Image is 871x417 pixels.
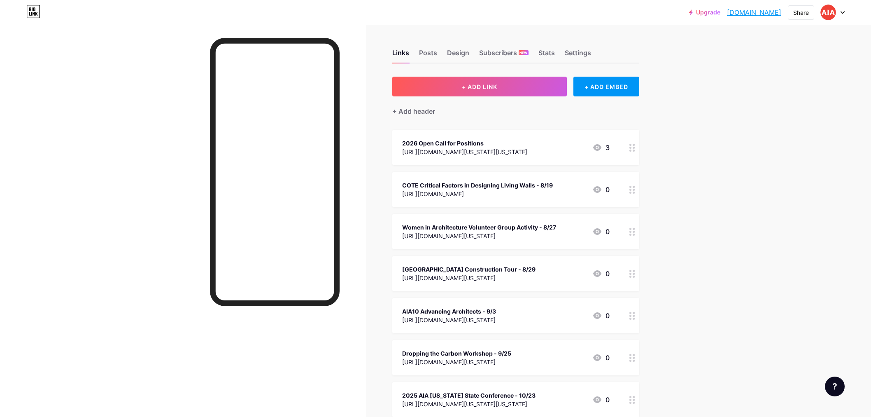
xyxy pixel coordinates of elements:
[402,316,496,324] div: [URL][DOMAIN_NAME][US_STATE]
[392,106,435,116] div: + Add header
[592,269,610,279] div: 0
[402,223,556,232] div: Women in Architecture Volunteer Group Activity - 8/27
[519,50,527,55] span: NEW
[538,48,555,63] div: Stats
[402,232,556,240] div: [URL][DOMAIN_NAME][US_STATE]
[820,5,836,20] img: aiaphxmetroaz
[689,9,720,16] a: Upgrade
[402,358,511,366] div: [URL][DOMAIN_NAME][US_STATE]
[793,8,809,17] div: Share
[592,353,610,363] div: 0
[419,48,437,63] div: Posts
[592,395,610,405] div: 0
[402,139,527,148] div: 2026 Open Call for Positions
[402,391,536,400] div: 2025 AIA [US_STATE] State Conference - 10/23
[462,83,497,90] span: + ADD LINK
[565,48,591,63] div: Settings
[727,7,781,17] a: [DOMAIN_NAME]
[573,77,639,96] div: + ADD EMBED
[402,181,553,190] div: COTE Critical Factors in Designing Living Walls - 8/19
[479,48,529,63] div: Subscribers
[392,77,567,96] button: + ADD LINK
[592,185,610,194] div: 0
[402,190,553,198] div: [URL][DOMAIN_NAME]
[402,349,511,358] div: Dropping the Carbon Workshop - 9/25
[592,227,610,237] div: 0
[402,265,536,274] div: [GEOGRAPHIC_DATA] Construction Tour - 8/29
[392,48,409,63] div: Links
[592,311,610,321] div: 0
[402,307,496,316] div: AIA10 Advancing Architects - 9/3
[447,48,469,63] div: Design
[402,148,527,156] div: [URL][DOMAIN_NAME][US_STATE][US_STATE]
[592,143,610,152] div: 3
[402,400,536,408] div: [URL][DOMAIN_NAME][US_STATE][US_STATE]
[402,274,536,282] div: [URL][DOMAIN_NAME][US_STATE]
